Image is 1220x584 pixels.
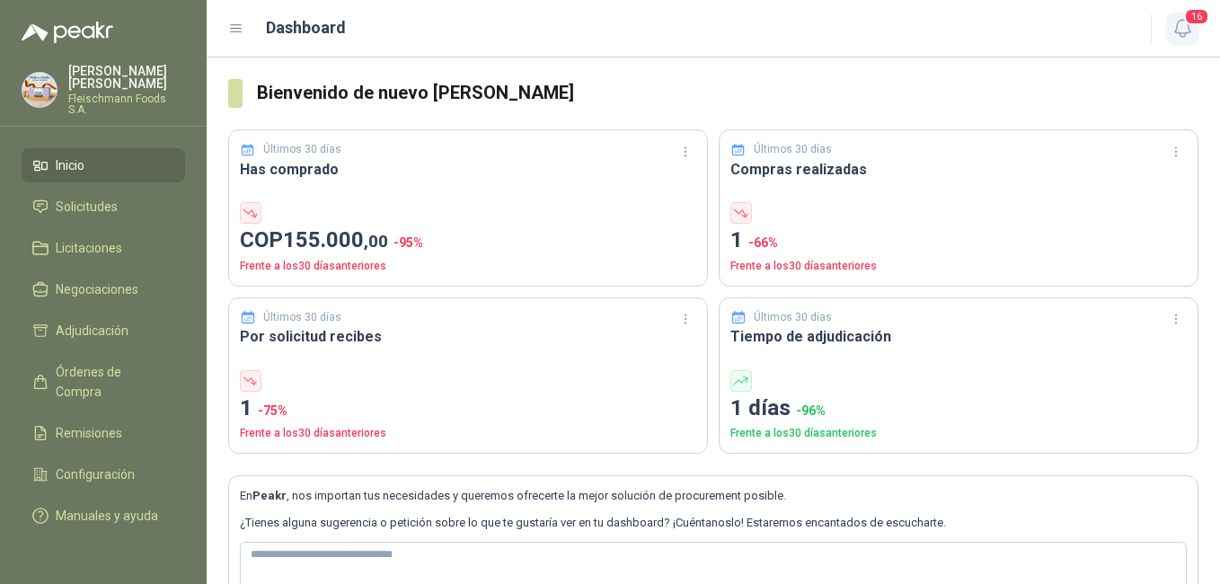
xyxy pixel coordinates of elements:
p: Últimos 30 días [263,309,341,326]
p: 1 días [730,392,1187,426]
span: Órdenes de Compra [56,362,168,402]
button: 16 [1166,13,1198,45]
p: Últimos 30 días [263,141,341,158]
p: ¿Tienes alguna sugerencia o petición sobre lo que te gustaría ver en tu dashboard? ¡Cuéntanoslo! ... [240,514,1187,532]
p: Últimos 30 días [754,141,832,158]
span: -96 % [796,403,826,418]
a: Licitaciones [22,231,185,265]
img: Logo peakr [22,22,113,43]
a: Órdenes de Compra [22,355,185,409]
span: Remisiones [56,423,122,443]
h3: Bienvenido de nuevo [PERSON_NAME] [257,79,1198,107]
h3: Por solicitud recibes [240,325,696,348]
a: Manuales y ayuda [22,499,185,533]
p: Frente a los 30 días anteriores [240,258,696,275]
p: Últimos 30 días [754,309,832,326]
span: -75 % [258,403,287,418]
p: 1 [730,224,1187,258]
h1: Dashboard [266,15,346,40]
img: Company Logo [22,73,57,107]
span: Solicitudes [56,197,118,217]
h3: Has comprado [240,158,696,181]
span: -95 % [393,235,423,250]
p: Frente a los 30 días anteriores [730,258,1187,275]
b: Peakr [252,489,287,502]
span: Inicio [56,155,84,175]
a: Solicitudes [22,190,185,224]
p: Frente a los 30 días anteriores [240,425,696,442]
h3: Compras realizadas [730,158,1187,181]
span: Licitaciones [56,238,122,258]
a: Inicio [22,148,185,182]
h3: Tiempo de adjudicación [730,325,1187,348]
a: Adjudicación [22,314,185,348]
span: Adjudicación [56,321,128,341]
span: Negociaciones [56,279,138,299]
p: Frente a los 30 días anteriores [730,425,1187,442]
p: 1 [240,392,696,426]
a: Negociaciones [22,272,185,306]
span: 155.000 [283,227,388,252]
p: Fleischmann Foods S.A. [68,93,185,115]
span: Manuales y ayuda [56,506,158,526]
span: ,00 [364,231,388,252]
span: Configuración [56,465,135,484]
span: -66 % [748,235,778,250]
p: [PERSON_NAME] [PERSON_NAME] [68,65,185,90]
a: Remisiones [22,416,185,450]
p: En , nos importan tus necesidades y queremos ofrecerte la mejor solución de procurement posible. [240,487,1187,505]
p: COP [240,224,696,258]
a: Configuración [22,457,185,491]
span: 16 [1184,8,1209,25]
